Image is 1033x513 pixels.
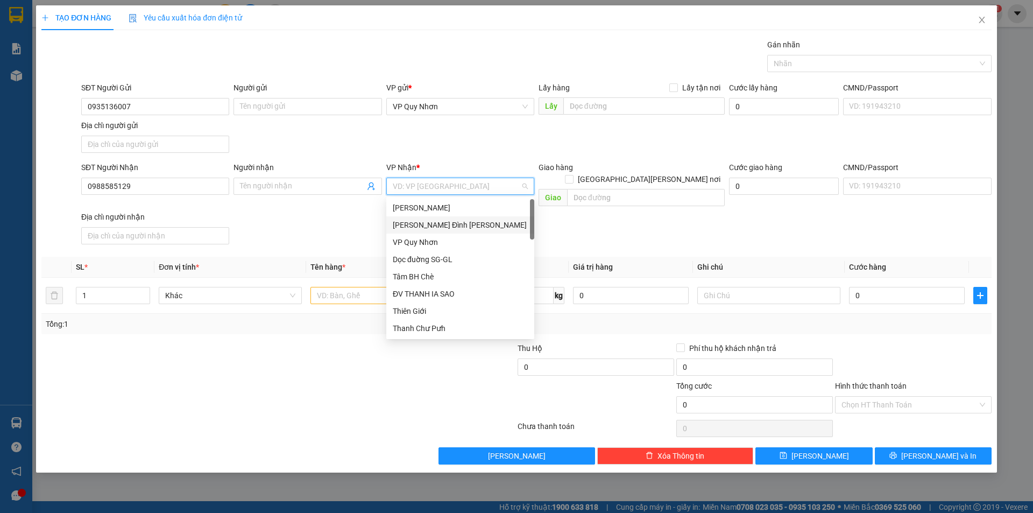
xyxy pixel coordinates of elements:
span: Yêu cầu xuất hóa đơn điện tử [129,13,242,22]
span: Phí thu hộ khách nhận trả [685,342,781,354]
span: plus [974,291,987,300]
button: plus [973,287,987,304]
div: Thiên Giới [393,305,528,317]
input: Địa chỉ của người gửi [81,136,229,153]
span: [PERSON_NAME] [488,450,546,462]
div: Lê Đại Hành [386,199,534,216]
input: VD: Bàn, Ghế [310,287,454,304]
span: Cước hàng [849,263,886,271]
span: Đơn vị tính [159,263,199,271]
div: Tâm BH Chè [386,268,534,285]
label: Gán nhãn [767,40,800,49]
div: Phan Đình Phùng [386,216,534,234]
span: save [780,452,787,460]
div: ĐV THANH IA SAO [386,285,534,303]
input: Dọc đường [567,189,725,206]
input: Địa chỉ của người nhận [81,227,229,244]
span: Tổng cước [676,382,712,390]
span: Lấy hàng [539,83,570,92]
div: CMND/Passport [843,82,991,94]
span: [PERSON_NAME] và In [901,450,977,462]
button: save[PERSON_NAME] [755,447,872,465]
span: Khác [165,287,295,304]
button: printer[PERSON_NAME] và In [875,447,992,465]
span: VP Nhận [386,163,416,172]
span: SL [76,263,84,271]
div: [PERSON_NAME] Đình [PERSON_NAME] [393,219,528,231]
span: Giao [539,189,567,206]
label: Cước lấy hàng [729,83,777,92]
div: VP Quy Nhơn [393,236,528,248]
div: ĐV THANH IA SAO [393,288,528,300]
button: delete [46,287,63,304]
input: Ghi Chú [697,287,840,304]
button: deleteXóa Thông tin [597,447,754,465]
div: Thanh Chư Pưh [393,322,528,334]
span: Xóa Thông tin [657,450,704,462]
label: Cước giao hàng [729,163,782,172]
span: [GEOGRAPHIC_DATA][PERSON_NAME] nơi [574,173,725,185]
span: Tên hàng [310,263,345,271]
div: Địa chỉ người gửi [81,120,229,131]
span: printer [889,452,897,460]
div: Thiên Giới [386,303,534,320]
div: Tổng: 1 [46,318,399,330]
div: Tâm BH Chè [393,271,528,283]
div: [PERSON_NAME] [393,202,528,214]
button: Close [967,5,997,36]
div: Người gửi [234,82,381,94]
span: [PERSON_NAME] [791,450,849,462]
button: [PERSON_NAME] [438,447,595,465]
span: kg [554,287,564,304]
span: Thu Hộ [518,344,542,353]
div: Dọc đuờng SG-GL [393,254,528,265]
div: VP Quy Nhơn [386,234,534,251]
label: Hình thức thanh toán [835,382,907,390]
div: SĐT Người Gửi [81,82,229,94]
span: plus [41,14,49,22]
input: Dọc đường [563,97,725,115]
span: Giao hàng [539,163,573,172]
img: icon [129,14,137,23]
span: user-add [367,182,376,191]
input: Cước giao hàng [729,178,839,195]
span: delete [646,452,653,460]
span: Lấy tận nơi [678,82,725,94]
div: CMND/Passport [843,161,991,173]
span: TẠO ĐƠN HÀNG [41,13,111,22]
div: Dọc đuờng SG-GL [386,251,534,268]
span: Lấy [539,97,563,115]
div: SĐT Người Nhận [81,161,229,173]
input: Cước lấy hàng [729,98,839,115]
th: Ghi chú [693,257,845,278]
div: Địa chỉ người nhận [81,211,229,223]
div: Người nhận [234,161,381,173]
input: 0 [573,287,689,304]
div: VP gửi [386,82,534,94]
span: close [978,16,986,24]
div: Chưa thanh toán [516,420,675,439]
span: VP Quy Nhơn [393,99,528,115]
div: Thanh Chư Pưh [386,320,534,337]
span: Giá trị hàng [573,263,613,271]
